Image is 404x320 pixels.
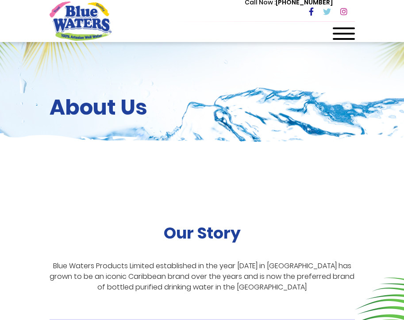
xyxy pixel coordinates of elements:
h2: Our Story [164,224,241,243]
a: store logo [50,1,112,40]
h2: About Us [50,95,355,120]
p: Blue Waters Products Limited established in the year [DATE] in [GEOGRAPHIC_DATA] has grown to be ... [50,261,355,293]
